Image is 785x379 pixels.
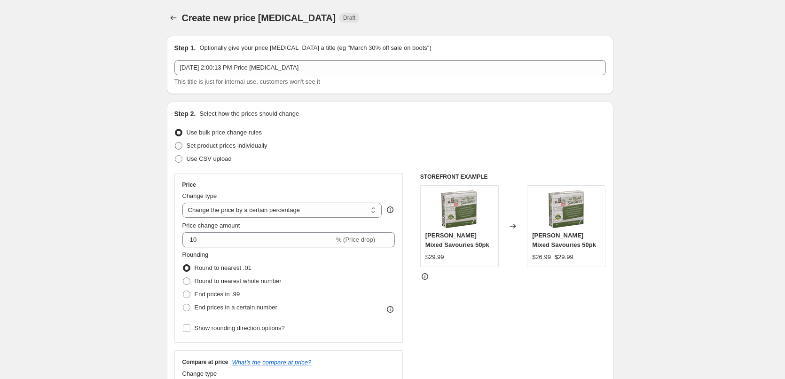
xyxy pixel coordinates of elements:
[425,232,489,248] span: [PERSON_NAME] Mixed Savouries 50pk
[182,370,217,377] span: Change type
[182,222,240,229] span: Price change amount
[195,291,240,298] span: End prices in .99
[440,190,478,228] img: KaiPaiMixedSavouries50pk_80x.png
[187,142,267,149] span: Set product prices individually
[182,251,209,258] span: Rounding
[385,205,395,214] div: help
[182,358,228,366] h3: Compare at price
[336,236,375,243] span: % (Price drop)
[425,253,444,262] div: $29.99
[199,109,299,118] p: Select how the prices should change
[532,232,596,248] span: [PERSON_NAME] Mixed Savouries 50pk
[195,264,251,271] span: Round to nearest .01
[182,192,217,199] span: Change type
[548,190,585,228] img: KaiPaiMixedSavouries50pk_80x.png
[343,14,355,22] span: Draft
[167,11,180,24] button: Price change jobs
[199,43,431,53] p: Optionally give your price [MEDICAL_DATA] a title (eg "March 30% off sale on boots")
[182,232,334,247] input: -15
[174,43,196,53] h2: Step 1.
[182,181,196,189] h3: Price
[232,359,312,366] button: What's the compare at price?
[174,109,196,118] h2: Step 2.
[555,253,573,262] strike: $29.99
[187,129,262,136] span: Use bulk price change rules
[174,60,606,75] input: 30% off holiday sale
[195,277,282,284] span: Round to nearest whole number
[182,13,336,23] span: Create new price [MEDICAL_DATA]
[174,78,320,85] span: This title is just for internal use, customers won't see it
[195,324,285,332] span: Show rounding direction options?
[420,173,606,181] h6: STOREFRONT EXAMPLE
[187,155,232,162] span: Use CSV upload
[532,253,551,262] div: $26.99
[195,304,277,311] span: End prices in a certain number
